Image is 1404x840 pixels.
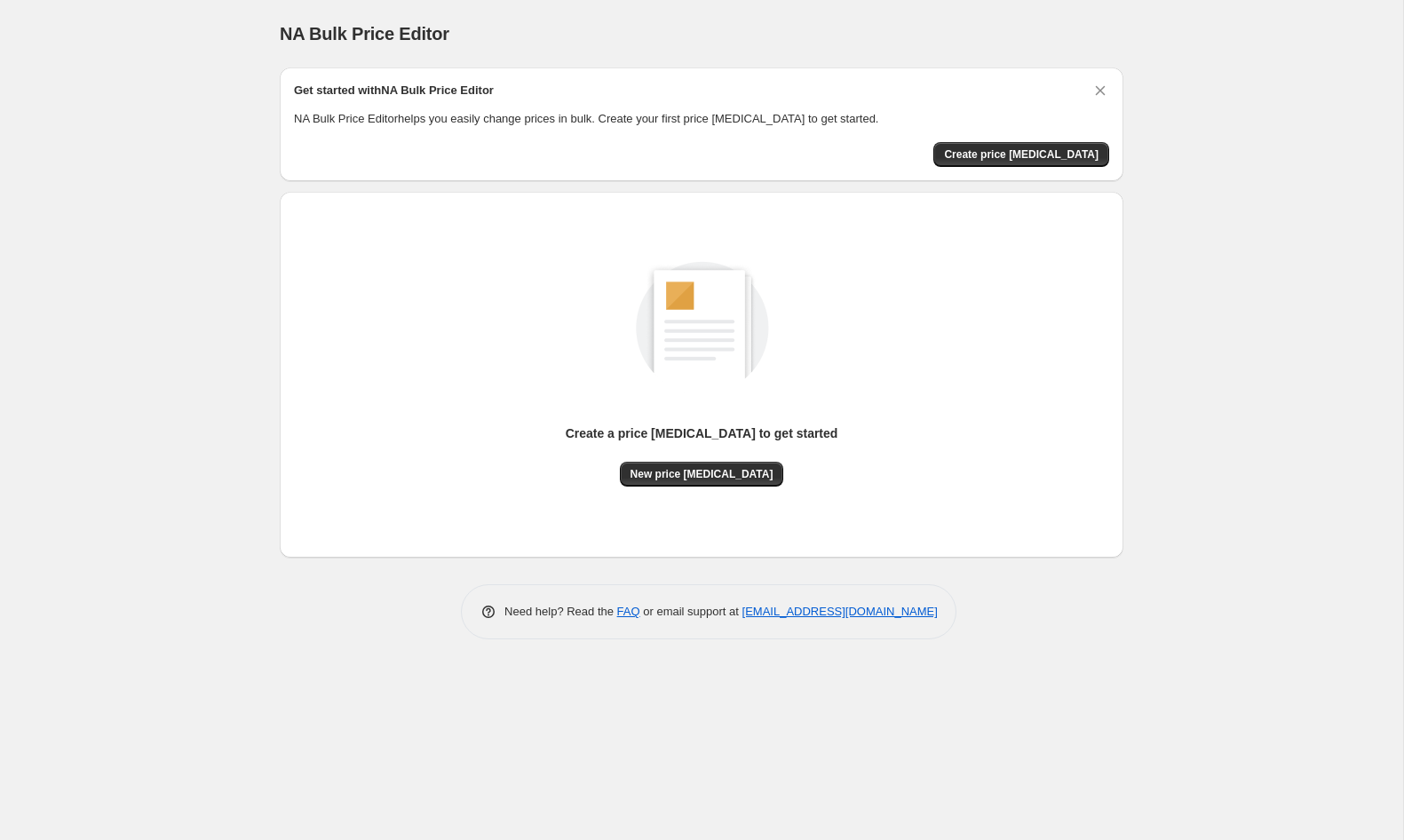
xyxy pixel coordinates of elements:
[504,605,617,618] span: Need help? Read the
[933,142,1109,167] button: Create price change job
[566,424,838,442] p: Create a price [MEDICAL_DATA] to get started
[620,462,784,487] button: New price [MEDICAL_DATA]
[280,24,449,44] span: NA Bulk Price Editor
[617,605,640,618] a: FAQ
[944,147,1099,162] span: Create price [MEDICAL_DATA]
[294,82,494,99] h2: Get started with NA Bulk Price Editor
[294,110,1109,128] p: NA Bulk Price Editor helps you easily change prices in bulk. Create your first price [MEDICAL_DAT...
[742,605,938,618] a: [EMAIL_ADDRESS][DOMAIN_NAME]
[640,605,742,618] span: or email support at
[631,467,773,481] span: New price [MEDICAL_DATA]
[1091,82,1109,99] button: Dismiss card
